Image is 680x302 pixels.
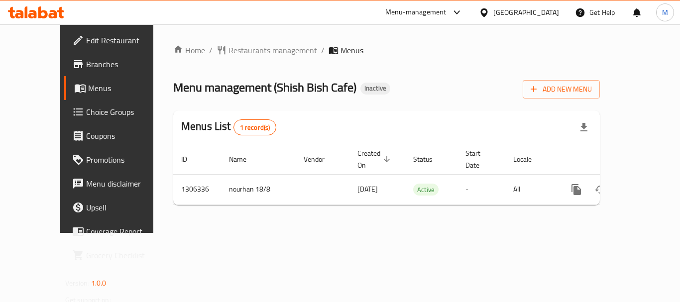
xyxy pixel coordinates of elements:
[64,52,174,76] a: Branches
[531,83,592,96] span: Add New Menu
[572,115,596,139] div: Export file
[357,147,393,171] span: Created On
[64,172,174,196] a: Menu disclaimer
[65,277,90,290] span: Version:
[181,153,200,165] span: ID
[357,183,378,196] span: [DATE]
[86,130,166,142] span: Coupons
[86,106,166,118] span: Choice Groups
[86,154,166,166] span: Promotions
[457,174,505,204] td: -
[64,100,174,124] a: Choice Groups
[505,174,557,204] td: All
[64,28,174,52] a: Edit Restaurant
[64,243,174,267] a: Grocery Checklist
[229,153,259,165] span: Name
[588,178,612,201] button: Change Status
[413,153,446,165] span: Status
[173,44,600,56] nav: breadcrumb
[493,7,559,18] div: [GEOGRAPHIC_DATA]
[217,44,317,56] a: Restaurants management
[86,225,166,237] span: Coverage Report
[340,44,363,56] span: Menus
[233,119,277,135] div: Total records count
[413,184,439,196] span: Active
[88,82,166,94] span: Menus
[513,153,545,165] span: Locale
[173,144,668,205] table: enhanced table
[321,44,325,56] li: /
[662,7,668,18] span: M
[385,6,447,18] div: Menu-management
[173,76,356,99] span: Menu management ( Shish Bish Cafe )
[173,44,205,56] a: Home
[86,58,166,70] span: Branches
[181,119,276,135] h2: Menus List
[86,201,166,213] span: Upsell
[86,249,166,261] span: Grocery Checklist
[86,178,166,190] span: Menu disclaimer
[209,44,213,56] li: /
[228,44,317,56] span: Restaurants management
[465,147,493,171] span: Start Date
[64,76,174,100] a: Menus
[173,174,221,204] td: 1306336
[91,277,107,290] span: 1.0.0
[523,80,600,99] button: Add New Menu
[64,124,174,148] a: Coupons
[64,148,174,172] a: Promotions
[221,174,296,204] td: nourhan 18/8
[86,34,166,46] span: Edit Restaurant
[565,178,588,201] button: more
[64,219,174,243] a: Coverage Report
[360,83,390,95] div: Inactive
[64,196,174,219] a: Upsell
[360,84,390,93] span: Inactive
[557,144,668,175] th: Actions
[304,153,338,165] span: Vendor
[234,123,276,132] span: 1 record(s)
